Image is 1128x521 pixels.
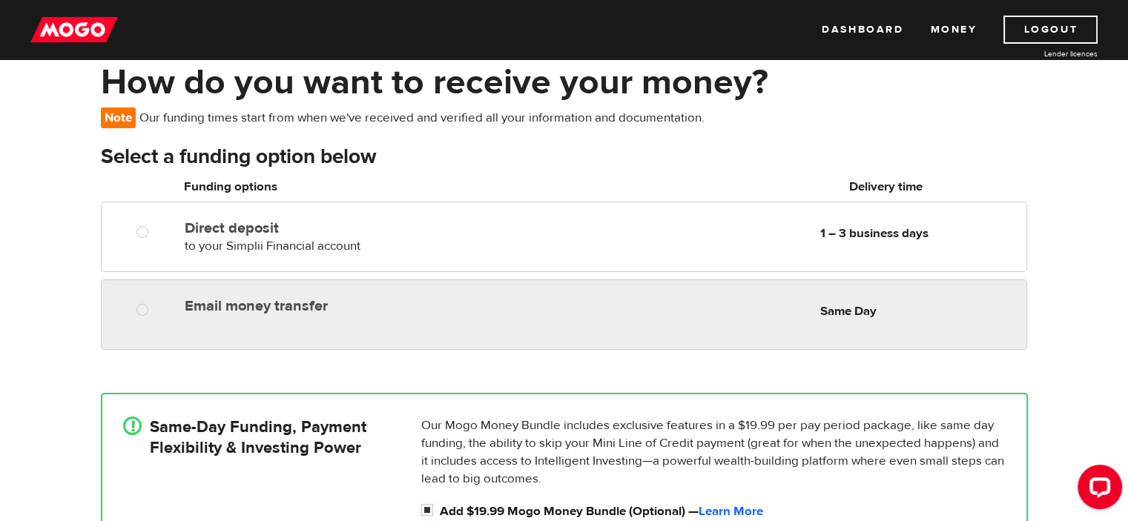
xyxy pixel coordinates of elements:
[30,16,118,44] img: mogo_logo-11ee424be714fa7cbb0f0f49df9e16ec.png
[822,16,903,44] a: Dashboard
[751,178,1022,196] h6: Delivery time
[699,503,763,520] a: Learn More
[440,502,1006,520] label: Add $19.99 Mogo Money Bundle (Optional) —
[185,238,360,254] span: to your Simplii Financial account
[820,303,877,319] b: Same Day
[101,107,711,128] p: Our funding times start from when we've received and verified all your information and documentat...
[820,225,929,242] b: 1 – 3 business days
[986,48,1098,59] a: Lender licences
[421,502,440,521] input: Add $19.99 Mogo Money Bundle (Optional) &mdash; <a id="loan_application_mini_bundle_learn_more" h...
[123,417,142,435] div: !
[101,107,136,128] span: Note
[185,219,526,237] label: Direct deposit
[421,417,1006,488] p: Our Mogo Money Bundle includes exclusive features in a $19.99 per pay period package, like same d...
[101,63,1028,102] h1: How do you want to receive your money?
[185,297,526,315] label: Email money transfer
[101,145,1028,169] h3: Select a funding option below
[1066,459,1128,521] iframe: LiveChat chat widget
[184,178,526,196] h6: Funding options
[1003,16,1098,44] a: Logout
[150,417,366,458] h4: Same-Day Funding, Payment Flexibility & Investing Power
[930,16,977,44] a: Money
